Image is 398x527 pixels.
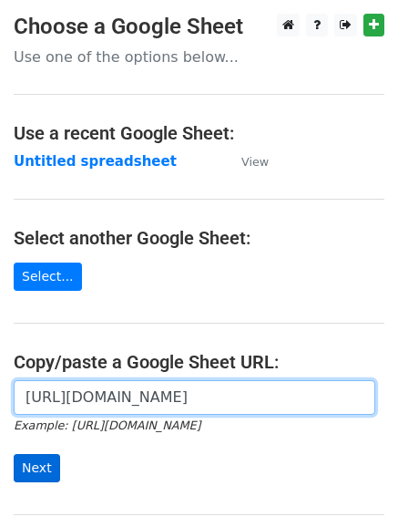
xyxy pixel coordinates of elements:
small: Example: [URL][DOMAIN_NAME] [14,418,200,432]
a: View [223,153,269,170]
input: Next [14,454,60,482]
iframe: Chat Widget [307,439,398,527]
h3: Choose a Google Sheet [14,14,384,40]
h4: Use a recent Google Sheet: [14,122,384,144]
p: Use one of the options below... [14,47,384,67]
h4: Copy/paste a Google Sheet URL: [14,351,384,373]
h4: Select another Google Sheet: [14,227,384,249]
a: Select... [14,263,82,291]
small: View [241,155,269,169]
input: Paste your Google Sheet URL here [14,380,375,415]
a: Untitled spreadsheet [14,153,177,170]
